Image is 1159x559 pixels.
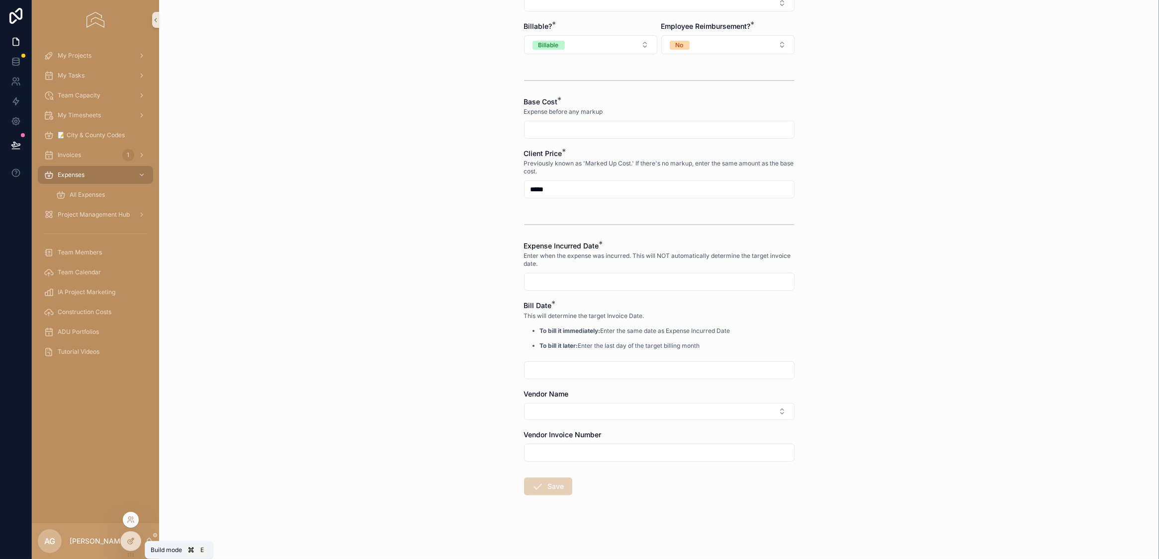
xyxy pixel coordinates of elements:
span: My Tasks [58,72,85,80]
span: My Projects [58,52,91,60]
span: My Timesheets [58,111,101,119]
span: Team Calendar [58,268,101,276]
span: Build mode [151,546,182,554]
span: ADU Portfolios [58,328,99,336]
a: Construction Costs [38,303,153,321]
a: My Timesheets [38,106,153,124]
span: IA Project Marketing [58,288,115,296]
span: E [198,546,206,554]
div: No [676,41,684,50]
span: Tutorial Videos [58,348,99,356]
span: Expense before any markup [524,108,603,116]
p: [PERSON_NAME] [70,536,127,546]
span: Expense Incurred Date [524,241,599,250]
span: Base Cost [524,97,558,106]
span: Invoices [58,151,81,159]
p: This will determine the target Invoice Date. [524,312,730,320]
span: Vendor Invoice Number [524,430,602,439]
a: Tutorial Videos [38,343,153,361]
span: Construction Costs [58,308,111,316]
img: App logo [87,12,104,28]
button: Select Button [524,35,657,54]
a: Team Calendar [38,263,153,281]
a: ADU Portfolios [38,323,153,341]
p: Enter the same date as Expense Incurred Date [540,326,730,335]
a: Team Members [38,243,153,261]
span: Bill Date [524,301,552,310]
span: Vendor Name [524,390,569,398]
a: Project Management Hub [38,206,153,224]
span: 📝 City & County Codes [58,131,125,139]
a: My Projects [38,47,153,65]
a: All Expenses [50,186,153,204]
span: Client Price [524,149,562,158]
strong: To bill it later: [540,342,578,349]
span: Employee Reimbursement? [661,22,751,30]
div: 1 [122,149,134,161]
span: Project Management Hub [58,211,130,219]
a: Invoices1 [38,146,153,164]
span: Enter when the expense was incurred. This will NOT automatically determine the target invoice date. [524,252,795,268]
span: Team Members [58,248,102,256]
span: AG [44,535,55,547]
span: Team Capacity [58,91,100,99]
div: scrollable content [32,40,159,374]
button: Select Button [661,35,795,54]
a: 📝 City & County Codes [38,126,153,144]
div: Billable [538,41,559,50]
a: My Tasks [38,67,153,84]
a: IA Project Marketing [38,283,153,301]
span: Expenses [58,171,85,179]
strong: To bill it immediately: [540,327,601,334]
a: Expenses [38,166,153,184]
p: Enter the last day of the target billing month [540,341,730,350]
span: Previously known as 'Marked Up Cost.' If there's no markup, enter the same amount as the base cost. [524,160,795,175]
span: Billable? [524,22,552,30]
span: All Expenses [70,191,105,199]
button: Select Button [524,403,795,420]
a: Team Capacity [38,86,153,104]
